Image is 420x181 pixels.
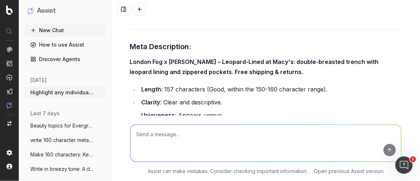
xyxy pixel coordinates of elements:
strong: Length [142,86,161,93]
span: Beauty topics for Evergreen SEO impact o [30,122,94,129]
img: Setting [7,150,12,156]
img: Analytics [7,47,12,52]
span: [DATE] [30,77,47,84]
strong: Clarity [142,99,160,106]
p: Assist can make mistakes. Consider checking important information. [148,168,308,175]
button: Write in breezy tone: A dedicated readin [25,163,105,175]
span: last 7 days [30,110,60,117]
iframe: Intercom live chat [395,156,413,174]
img: Assist [7,102,12,108]
li: : Appears unique. [139,111,402,121]
span: Write in breezy tone: A dedicated readin [30,165,94,173]
button: Make 160 characters: Keep your hair look [25,149,105,160]
a: Discover Agents [25,53,105,65]
img: Intelligence [7,60,12,66]
img: My account [7,164,12,169]
strong: London Fog x [PERSON_NAME] – Leopard-Lined at Macy's: double-breasted trench with leopard lining ... [130,59,380,76]
button: Beauty topics for Evergreen SEO impact o [25,120,105,132]
button: Assist [27,6,103,16]
span: Highlight any individual meta titles and [30,89,94,96]
a: Open previous Assist version [314,168,384,175]
button: write 160 character meta description and [25,134,105,146]
button: New Chat [25,25,105,36]
a: How to use Assist [25,39,105,51]
li: : Clear and descriptive. [139,98,402,108]
span: Make 160 characters: Keep your hair look [30,151,94,158]
li: : 157 characters (Good, within the 150-160 character range). [139,85,402,95]
h1: Assist [37,6,56,16]
span: 1 [410,156,416,162]
img: Studio [7,89,12,94]
h3: Meta Description: [130,41,402,53]
img: Botify logo [6,5,13,15]
img: Activation [7,74,12,81]
img: Assist [27,7,34,14]
button: Highlight any individual meta titles and [25,87,105,98]
img: Switch project [7,121,12,126]
strong: Uniqueness [142,112,175,119]
span: write 160 character meta description and [30,137,94,144]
